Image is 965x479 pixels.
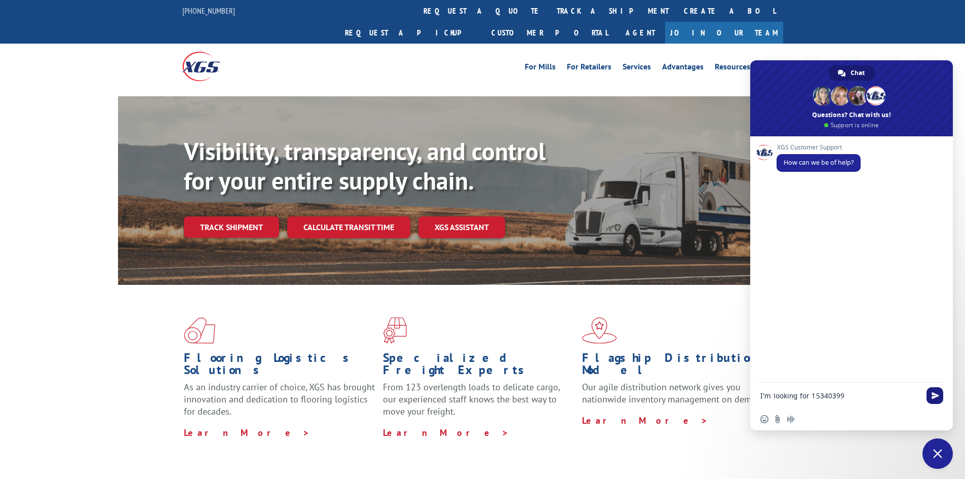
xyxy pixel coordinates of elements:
[287,216,410,238] a: Calculate transit time
[184,216,279,238] a: Track shipment
[184,135,546,196] b: Visibility, transparency, and control for your entire supply chain.
[851,65,865,81] span: Chat
[484,22,615,44] a: Customer Portal
[777,144,861,151] span: XGS Customer Support
[184,381,375,417] span: As an industry carrier of choice, XGS has brought innovation and dedication to flooring logistics...
[525,63,556,74] a: For Mills
[662,63,704,74] a: Advantages
[922,438,953,469] div: Close chat
[615,22,665,44] a: Agent
[383,317,407,344] img: xgs-icon-focused-on-flooring-red
[623,63,651,74] a: Services
[787,415,795,423] span: Audio message
[760,415,768,423] span: Insert an emoji
[383,381,574,426] p: From 123 overlength loads to delicate cargo, our experienced staff knows the best way to move you...
[582,415,708,426] a: Learn More >
[567,63,611,74] a: For Retailers
[774,415,782,423] span: Send a file
[184,317,215,344] img: xgs-icon-total-supply-chain-intelligence-red
[582,381,768,405] span: Our agile distribution network gives you nationwide inventory management on demand.
[182,6,235,16] a: [PHONE_NUMBER]
[715,63,750,74] a: Resources
[184,352,375,381] h1: Flooring Logistics Solutions
[927,387,943,404] span: Send
[665,22,783,44] a: Join Our Team
[829,65,875,81] div: Chat
[418,216,505,238] a: XGS ASSISTANT
[582,352,774,381] h1: Flagship Distribution Model
[383,352,574,381] h1: Specialized Freight Experts
[383,427,509,438] a: Learn More >
[337,22,484,44] a: Request a pickup
[760,391,920,400] textarea: Compose your message...
[784,158,854,167] span: How can we be of help?
[184,427,310,438] a: Learn More >
[582,317,617,344] img: xgs-icon-flagship-distribution-model-red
